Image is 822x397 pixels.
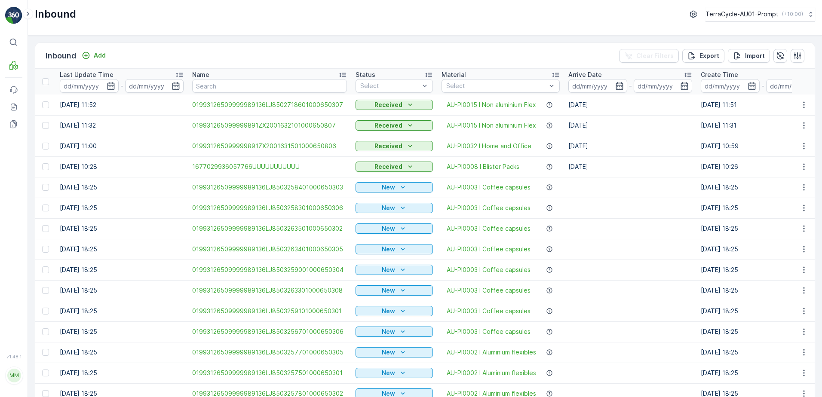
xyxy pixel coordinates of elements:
[55,95,188,115] td: [DATE] 11:52
[447,101,536,109] a: AU-PI0015 I Non aluminium Flex
[55,218,188,239] td: [DATE] 18:25
[192,204,347,212] a: 01993126509999989136LJ8503258301000650306
[55,321,188,342] td: [DATE] 18:25
[447,121,536,130] a: AU-PI0015 I Non aluminium Flex
[46,50,77,62] p: Inbound
[42,370,49,376] div: Toggle Row Selected
[629,81,632,91] p: -
[192,70,209,79] p: Name
[761,81,764,91] p: -
[356,203,433,213] button: New
[356,265,433,275] button: New
[382,245,395,253] p: New
[447,369,536,377] a: AU-PI0002 I Aluminium flexibles
[447,245,531,253] a: AU-PI0003 I Coffee capsules
[192,327,347,336] a: 01993126509999989136LJ8503256701000650306
[192,183,347,192] a: 01993126509999989136LJ8503258401000650303
[55,239,188,260] td: [DATE] 18:25
[42,287,49,294] div: Toggle Row Selected
[192,79,347,93] input: Search
[356,70,375,79] p: Status
[447,286,531,295] span: AU-PI0003 I Coffee capsules
[192,162,347,171] a: 1677029936057766UUUUUUUUUUU
[42,328,49,335] div: Toggle Row Selected
[192,142,347,150] a: 019931265099999891ZX2001631501000650806
[192,224,347,233] a: 01993126509999989136LJ8503263501000650302
[782,11,803,18] p: ( +10:00 )
[446,82,546,90] p: Select
[447,142,531,150] a: AU-PI0032 I Home and Office
[447,327,531,336] a: AU-PI0003 I Coffee capsules
[356,182,433,192] button: New
[192,266,347,274] span: 01993126509999989136LJ8503259001000650304
[447,204,531,212] a: AU-PI0003 I Coffee capsules
[382,224,395,233] p: New
[55,136,188,156] td: [DATE] 11:00
[192,369,347,377] span: 01993126509999989136LJ8503257501000650301
[382,348,395,357] p: New
[125,79,184,93] input: dd/mm/yyyy
[356,306,433,316] button: New
[192,307,347,315] a: 01993126509999989136LJ8503259101000650301
[120,81,123,91] p: -
[192,348,347,357] a: 01993126509999989136LJ8503257701000650305
[682,49,724,63] button: Export
[42,266,49,273] div: Toggle Row Selected
[192,245,347,253] a: 01993126509999989136LJ8503263401000650305
[447,162,519,171] a: AU-PI0008 I Blister Packs
[42,205,49,211] div: Toggle Row Selected
[442,70,466,79] p: Material
[382,369,395,377] p: New
[447,266,531,274] a: AU-PI0003 I Coffee capsules
[192,286,347,295] a: 01993126509999989136LJ8503263301000650308
[356,223,433,234] button: New
[55,115,188,136] td: [DATE] 11:32
[42,390,49,397] div: Toggle Row Selected
[55,177,188,198] td: [DATE] 18:25
[634,79,693,93] input: dd/mm/yyyy
[42,101,49,108] div: Toggle Row Selected
[78,50,109,61] button: Add
[5,361,22,390] button: MM
[356,285,433,296] button: New
[705,7,815,21] button: TerraCycle-AU01-Prompt(+10:00)
[356,244,433,254] button: New
[699,52,719,60] p: Export
[374,121,402,130] p: Received
[382,307,395,315] p: New
[382,204,395,212] p: New
[5,354,22,359] span: v 1.48.1
[42,225,49,232] div: Toggle Row Selected
[356,368,433,378] button: New
[356,141,433,151] button: Received
[636,52,674,60] p: Clear Filters
[568,79,627,93] input: dd/mm/yyyy
[356,327,433,337] button: New
[55,156,188,177] td: [DATE] 10:28
[447,307,531,315] a: AU-PI0003 I Coffee capsules
[745,52,765,60] p: Import
[447,183,531,192] a: AU-PI0003 I Coffee capsules
[55,363,188,383] td: [DATE] 18:25
[374,142,402,150] p: Received
[192,121,347,130] a: 019931265099999891ZX2001632101000650807
[55,342,188,363] td: [DATE] 18:25
[382,266,395,274] p: New
[705,10,779,18] p: TerraCycle-AU01-Prompt
[374,162,402,171] p: Received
